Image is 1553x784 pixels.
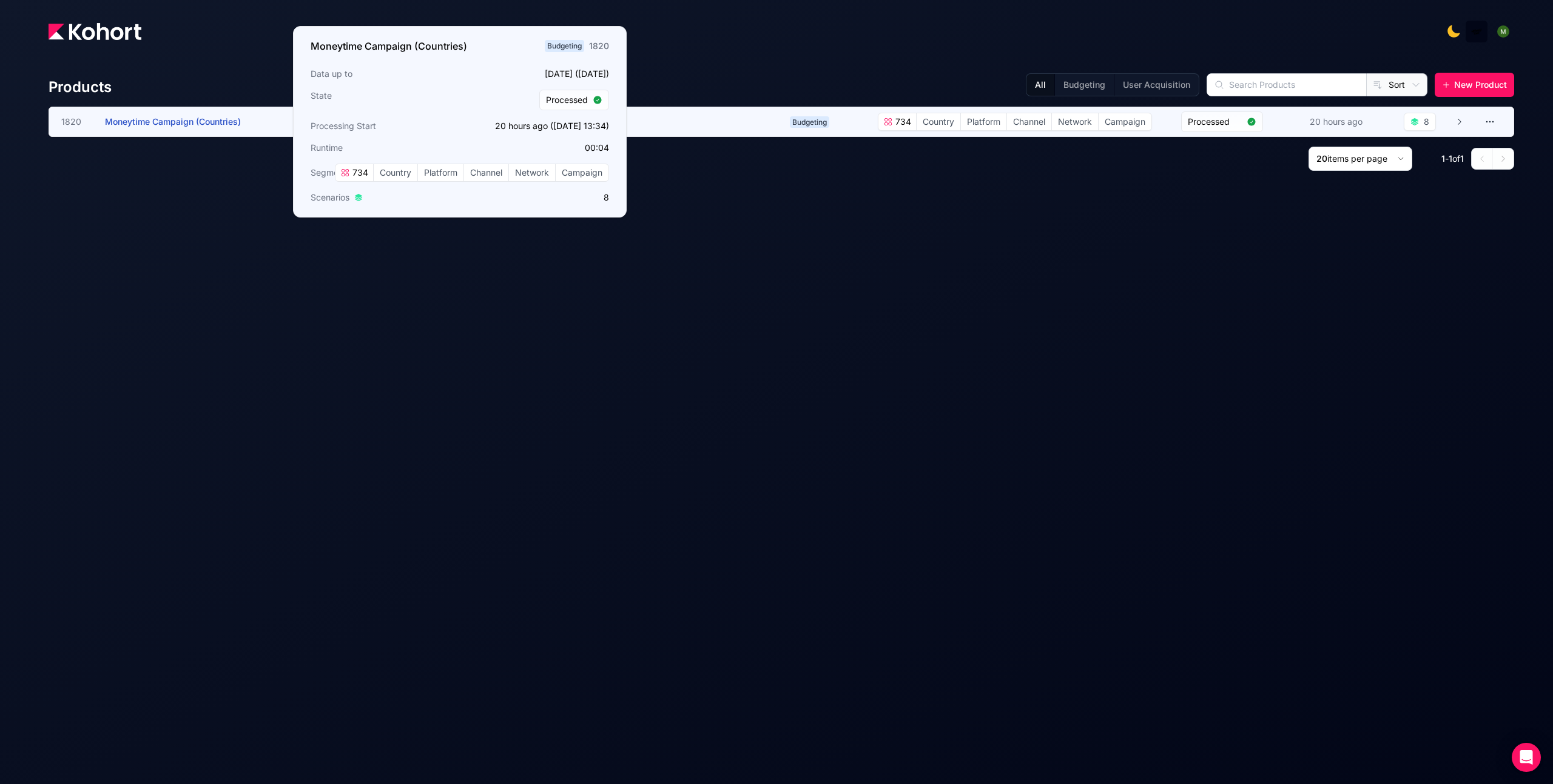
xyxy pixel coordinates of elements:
button: All [1026,74,1054,96]
span: Campaign [1099,113,1151,130]
span: Moneytime Campaign (Countries) [105,116,241,127]
span: Country [374,164,417,181]
span: Budgeting [545,40,584,52]
span: Network [1052,113,1098,130]
h3: State [311,90,456,110]
span: Campaign [556,164,608,181]
p: 20 hours ago ([DATE] 13:34) [463,120,609,132]
h3: Data up to [311,68,456,80]
span: items per page [1327,153,1387,164]
span: Platform [961,113,1006,130]
span: Channel [1007,113,1051,130]
a: 1820Moneytime Campaign (Countries)Budgeting734CountryPlatformChannelNetworkCampaignProcessed20 ho... [61,107,1464,136]
span: 20 [1316,153,1327,164]
img: logo_MoneyTimeLogo_1_20250619094856634230.png [1470,25,1483,38]
span: Scenarios [311,191,349,204]
span: Processed [546,94,588,106]
button: 20items per page [1309,147,1412,171]
span: 734 [350,167,368,179]
h3: Runtime [311,142,456,154]
span: New Product [1454,79,1507,91]
input: Search Products [1207,74,1366,96]
span: of [1452,153,1460,164]
span: 1 [1460,153,1464,164]
span: Budgeting [790,116,829,128]
button: New Product [1435,73,1514,97]
span: Processed [1188,116,1242,128]
span: 1820 [61,116,90,128]
div: 8 [1424,116,1429,128]
span: Country [917,113,960,130]
p: [DATE] ([DATE]) [463,68,609,80]
span: - [1445,153,1449,164]
div: 20 hours ago [1307,113,1365,130]
span: Channel [464,164,508,181]
button: User Acquisition [1114,74,1199,96]
span: 1 [1441,153,1445,164]
span: Sort [1389,79,1405,91]
span: 734 [893,116,911,128]
div: Open Intercom Messenger [1512,743,1541,772]
h3: Moneytime Campaign (Countries) [311,39,467,53]
span: Network [509,164,555,181]
span: Platform [418,164,463,181]
button: Budgeting [1054,74,1114,96]
p: 8 [463,191,609,204]
span: 1 [1449,153,1452,164]
h3: Processing Start [311,120,456,132]
img: Kohort logo [49,23,141,40]
span: Segments [311,167,351,179]
app-duration-counter: 00:04 [585,142,609,153]
div: 1820 [589,40,609,52]
h4: Products [49,78,112,97]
